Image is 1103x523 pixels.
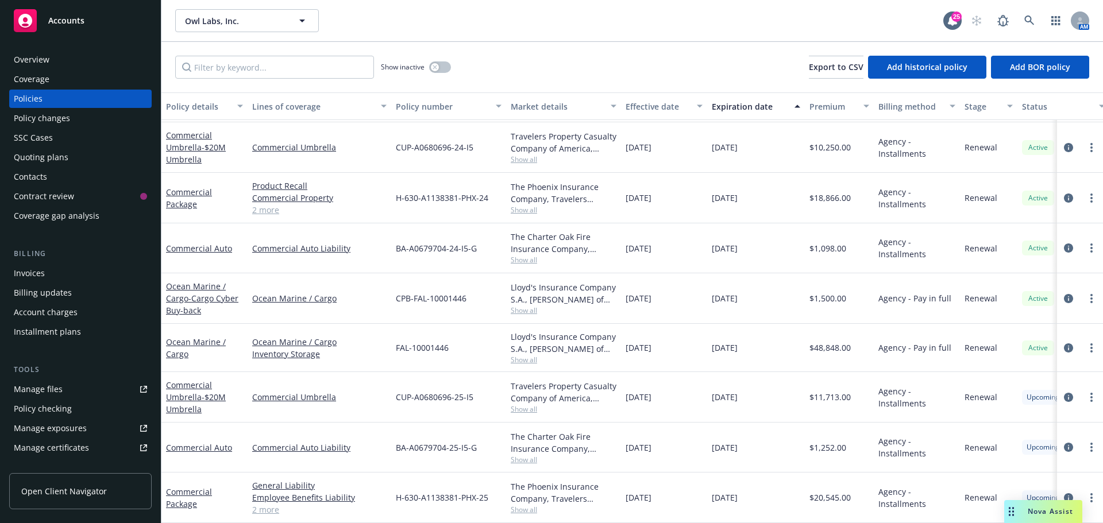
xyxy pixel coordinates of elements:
[396,342,449,354] span: FAL-10001446
[1044,9,1067,32] a: Switch app
[511,100,604,113] div: Market details
[396,292,466,304] span: CPB-FAL-10001446
[166,100,230,113] div: Policy details
[14,284,72,302] div: Billing updates
[175,9,319,32] button: Owl Labs, Inc.
[14,109,70,127] div: Policy changes
[809,242,846,254] span: $1,098.00
[396,192,488,204] span: H-630-A1138381-PHX-24
[381,62,425,72] span: Show inactive
[712,292,738,304] span: [DATE]
[1085,491,1098,505] a: more
[626,342,651,354] span: [DATE]
[809,61,863,72] span: Export to CSV
[396,441,477,454] span: BA-A0679704-25-I5-G
[506,92,621,120] button: Market details
[1062,491,1075,505] a: circleInformation
[14,400,72,418] div: Policy checking
[965,192,997,204] span: Renewal
[9,207,152,225] a: Coverage gap analysis
[809,192,851,204] span: $18,866.00
[9,248,152,259] div: Billing
[1085,390,1098,404] a: more
[626,100,690,113] div: Effective date
[712,192,738,204] span: [DATE]
[511,305,616,315] span: Show all
[868,56,986,79] button: Add historical policy
[1027,293,1050,304] span: Active
[1062,141,1075,154] a: circleInformation
[9,458,152,476] a: Manage claims
[396,391,473,403] span: CUP-A0680696-25-I5
[9,364,152,375] div: Tools
[1027,442,1059,452] span: Upcoming
[396,242,477,254] span: BA-A0679704-24-I5-G
[9,129,152,147] a: SSC Cases
[809,441,846,454] span: $1,252.00
[252,204,387,216] a: 2 more
[9,284,152,302] a: Billing updates
[166,379,226,414] a: Commercial Umbrella
[9,109,152,127] a: Policy changes
[878,236,955,260] span: Agency - Installments
[252,503,387,516] a: 2 more
[809,491,851,503] span: $20,545.00
[14,129,53,147] div: SSC Cases
[9,264,152,282] a: Invoices
[14,323,81,341] div: Installment plans
[9,400,152,418] a: Policy checking
[9,439,152,457] a: Manage certificates
[878,186,955,210] span: Agency - Installments
[9,148,152,166] a: Quoting plans
[9,90,152,108] a: Policies
[809,56,863,79] button: Export to CSV
[965,342,997,354] span: Renewal
[252,348,387,360] a: Inventory Storage
[809,292,846,304] span: $1,500.00
[9,5,152,37] a: Accounts
[626,391,651,403] span: [DATE]
[166,442,232,453] a: Commercial Auto
[396,491,488,503] span: H-630-A1138381-PHX-25
[878,486,955,510] span: Agency - Installments
[14,303,78,321] div: Account charges
[992,9,1015,32] a: Report a Bug
[511,380,616,404] div: Travelers Property Casualty Company of America, Travelers Insurance
[175,56,374,79] input: Filter by keyword...
[878,292,951,304] span: Agency - Pay in full
[965,491,997,503] span: Renewal
[9,380,152,398] a: Manage files
[1027,493,1059,503] span: Upcoming
[621,92,707,120] button: Effective date
[166,293,238,316] span: - Cargo Cyber Buy-back
[626,242,651,254] span: [DATE]
[9,51,152,69] a: Overview
[1004,500,1082,523] button: Nova Assist
[9,419,152,437] a: Manage exposures
[1027,142,1050,153] span: Active
[511,205,616,215] span: Show all
[9,303,152,321] a: Account charges
[185,15,284,27] span: Owl Labs, Inc.
[878,385,955,409] span: Agency - Installments
[965,100,1000,113] div: Stage
[878,135,955,160] span: Agency - Installments
[48,16,84,25] span: Accounts
[511,404,616,414] span: Show all
[14,264,45,282] div: Invoices
[396,100,489,113] div: Policy number
[1027,243,1050,253] span: Active
[1028,506,1073,516] span: Nova Assist
[14,458,72,476] div: Manage claims
[166,336,226,359] a: Ocean Marine / Cargo
[252,336,387,348] a: Ocean Marine / Cargo
[874,92,960,120] button: Billing method
[1062,292,1075,305] a: circleInformation
[1085,191,1098,205] a: more
[712,141,738,153] span: [DATE]
[1062,241,1075,255] a: circleInformation
[1004,500,1019,523] div: Drag to move
[965,242,997,254] span: Renewal
[878,100,943,113] div: Billing method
